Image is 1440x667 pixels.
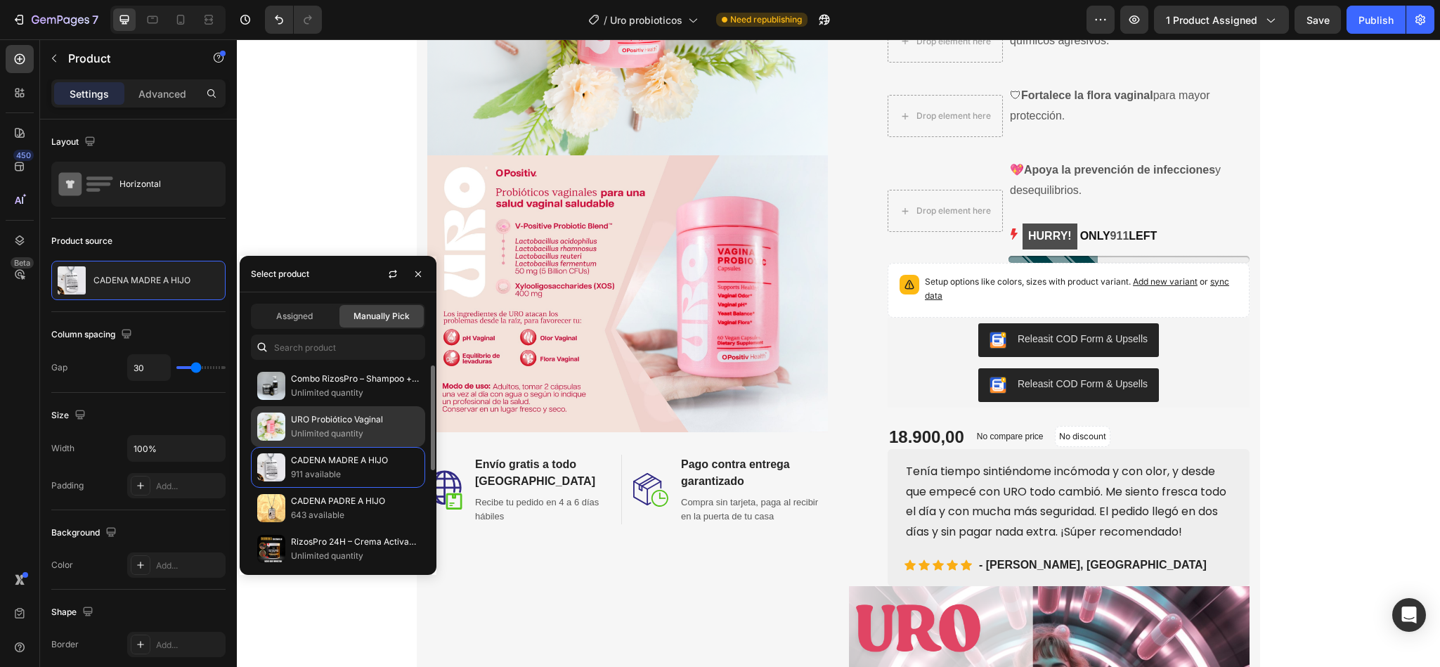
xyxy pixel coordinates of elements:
[291,494,419,508] p: CADENA PADRE A HIJO
[51,325,135,344] div: Column spacing
[128,436,225,461] input: Auto
[781,292,911,307] div: Releasit COD Form & Upsells
[156,559,222,572] div: Add...
[353,310,410,323] span: Manually Pick
[781,337,911,352] div: Releasit COD Form & Upsells
[51,559,73,571] div: Color
[753,292,770,309] img: CKKYs5695_ICEAE=.webp
[741,284,922,318] button: Releasit COD Form & Upsells
[742,519,970,531] strong: - [PERSON_NAME], [GEOGRAPHIC_DATA]
[51,406,89,425] div: Size
[291,508,419,522] p: 643 available
[257,453,285,481] img: collections
[119,168,205,200] div: Horizontal
[51,638,79,651] div: Border
[291,372,419,386] p: Combo RizosPro – Shampoo + Crema + Aceite | Hidratacion con Mara y Argan
[680,166,754,177] div: Drop element here
[51,603,96,622] div: Shape
[1392,598,1426,632] div: Open Intercom Messenger
[251,335,425,360] input: Search in Settings & Advanced
[396,434,432,467] img: money-back.svg
[291,549,419,563] p: Unlimited quantity
[257,372,285,400] img: collections
[443,415,591,452] h2: Pago contra entrega garantizado
[604,13,607,27] span: /
[156,480,222,493] div: Add...
[13,150,34,161] div: 450
[773,121,1011,162] p: 💖 y desequilibrios.
[291,467,419,481] p: 911 available
[237,39,1440,667] iframe: Design area
[444,456,590,484] p: Compra sin tarjeta, paga al recibir en la puerta de tu casa
[291,453,419,467] p: CADENA MADRE A HIJO
[740,393,807,401] p: No compare price
[138,86,186,101] p: Advanced
[822,391,869,403] p: No discount
[51,235,112,247] div: Product source
[156,639,222,652] div: Add...
[786,184,841,210] mark: HURRY!
[1295,6,1341,34] button: Save
[688,237,992,261] span: sync data
[669,422,994,503] p: Tenía tiempo sintiéndome incómoda y con olor, y desde que empecé con URO todo cambió. Me siento f...
[291,413,419,427] p: URO Probiótico Vaginal
[784,50,916,62] strong: Fortalece la flora vaginal
[753,337,770,354] img: CKKYs5695_ICEAE=.webp
[6,6,105,34] button: 7
[786,183,920,211] p: ONLY LEFT
[291,386,419,400] p: Unlimited quantity
[896,237,961,247] span: Add new variant
[276,310,313,323] span: Assigned
[128,355,170,380] input: Auto
[741,329,922,363] button: Releasit COD Form & Upsells
[257,535,285,563] img: collections
[291,427,419,441] p: Unlimited quantity
[257,413,285,441] img: collections
[610,13,682,27] span: Uro probioticos
[787,124,978,136] strong: Apoya la prevención de infecciones
[1347,6,1406,34] button: Publish
[688,237,992,261] span: or
[51,479,84,492] div: Padding
[1306,14,1330,26] span: Save
[93,276,190,285] p: CADENA MADRE A HIJO
[11,257,34,268] div: Beta
[92,11,98,28] p: 7
[688,235,1001,264] p: Setup options like colors, sizes with product variant.
[680,71,754,82] div: Drop element here
[291,535,419,549] p: RizosPro 24H – Crema Activadora [PERSON_NAME] con Hidratación Profunda, Brillo Natural y Control ...
[51,361,67,374] div: Gap
[874,190,893,202] span: 911
[1154,6,1289,34] button: 1 product assigned
[1358,13,1394,27] div: Publish
[265,6,322,34] div: Undo/Redo
[257,494,285,522] img: collections
[237,415,370,452] h2: Envío gratis a todo [GEOGRAPHIC_DATA]
[58,266,86,294] img: product feature img
[1166,13,1257,27] span: 1 product assigned
[651,385,729,410] div: 18.900,00
[251,268,309,280] div: Select product
[70,86,109,101] p: Settings
[730,13,802,26] span: Need republishing
[51,133,98,152] div: Layout
[51,524,119,543] div: Background
[68,50,188,67] p: Product
[51,442,74,455] div: Width
[238,456,368,484] p: Recibe tu pedido en 4 a 6 días hábiles
[773,46,1011,87] p: 🛡 para mayor protección.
